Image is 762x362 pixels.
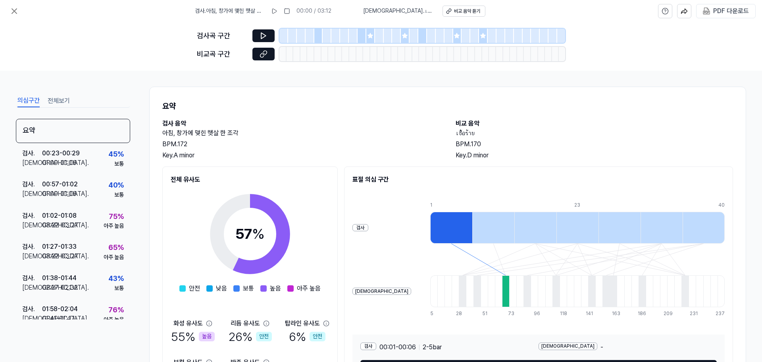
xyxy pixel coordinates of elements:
[586,310,593,317] div: 141
[42,149,80,158] div: 00:23 - 00:29
[664,310,671,317] div: 209
[231,319,260,328] div: 리듬 유사도
[22,221,42,230] div: [DEMOGRAPHIC_DATA] .
[612,310,619,317] div: 163
[430,202,472,209] div: 1
[718,202,725,209] div: 40
[296,7,331,15] div: 00:00 / 03:12
[297,284,321,293] span: 아주 높음
[171,328,215,345] div: 55 %
[662,7,669,15] svg: help
[42,180,78,189] div: 00:57 - 01:02
[42,158,77,168] div: 01:00 - 01:06
[252,225,265,242] span: %
[197,30,248,42] div: 검사곡 구간
[456,139,733,149] div: BPM. 170
[352,224,368,232] div: 검사
[162,128,440,138] h2: 아침, 창가에 맺힌 햇살 한 조각
[22,189,42,199] div: [DEMOGRAPHIC_DATA] .
[454,8,480,15] div: 비교 음악 듣기
[310,332,325,341] div: 안전
[189,284,200,293] span: 안전
[681,8,688,15] img: share
[42,221,78,230] div: 03:22 - 03:27
[162,100,733,112] h1: 요약
[539,343,597,350] div: [DEMOGRAPHIC_DATA]
[104,254,124,261] div: 아주 높음
[108,149,124,160] div: 45 %
[195,7,265,15] span: 검사 . 아침, 창가에 맺힌 햇살 한 조각
[114,191,124,199] div: 보통
[42,273,77,283] div: 01:38 - 01:44
[430,310,437,317] div: 5
[360,343,376,350] div: 검사
[173,319,203,328] div: 화성 유사도
[197,48,248,60] div: 비교곡 구간
[22,180,42,189] div: 검사 .
[22,304,42,314] div: 검사 .
[22,314,42,323] div: [DEMOGRAPHIC_DATA] .
[171,175,329,184] h2: 전체 유사도
[456,310,463,317] div: 28
[574,202,616,209] div: 23
[456,119,733,128] h2: 비교 음악
[16,119,130,143] div: 요약
[270,284,281,293] span: 높음
[658,4,672,18] button: help
[108,180,124,191] div: 40 %
[379,343,416,352] span: 00:01 - 00:06
[199,332,215,341] div: 높음
[235,223,265,245] div: 57
[534,310,541,317] div: 96
[363,7,433,15] span: [DEMOGRAPHIC_DATA] . เชื้อร้าย
[701,4,750,18] button: PDF 다운로드
[443,6,485,17] button: 비교 음악 듣기
[108,273,124,285] div: 43 %
[216,284,227,293] span: 낮음
[42,189,77,199] div: 01:00 - 01:06
[22,252,42,261] div: [DEMOGRAPHIC_DATA] .
[243,284,254,293] span: 보통
[17,95,40,107] button: 의심구간
[456,151,733,160] div: Key. D minor
[42,252,78,261] div: 03:22 - 03:27
[104,316,124,324] div: 아주 높음
[713,6,749,16] div: PDF 다운로드
[42,242,77,252] div: 01:27 - 01:33
[690,310,697,317] div: 231
[42,304,78,314] div: 01:58 - 02:04
[22,211,42,221] div: 검사 .
[22,283,42,292] div: [DEMOGRAPHIC_DATA] .
[508,310,515,317] div: 73
[716,310,725,317] div: 237
[22,273,42,283] div: 검사 .
[22,242,42,252] div: 검사 .
[42,314,75,323] div: 01:41 - 01:47
[22,158,42,168] div: [DEMOGRAPHIC_DATA] .
[352,288,411,295] div: [DEMOGRAPHIC_DATA]
[104,222,124,230] div: 아주 높음
[560,310,567,317] div: 118
[539,343,717,352] div: -
[42,283,78,292] div: 02:27 - 02:32
[48,95,70,107] button: 전체보기
[108,304,124,316] div: 76 %
[703,8,710,15] img: PDF Download
[108,242,124,254] div: 65 %
[109,211,124,223] div: 75 %
[229,328,272,345] div: 26 %
[256,332,272,341] div: 안전
[114,160,124,168] div: 보통
[352,175,725,184] h2: 표절 의심 구간
[289,328,325,345] div: 6 %
[114,285,124,292] div: 보통
[42,211,77,221] div: 01:02 - 01:08
[456,128,733,138] h2: เชื้อร้าย
[423,343,442,352] span: 2 - 5 bar
[638,310,645,317] div: 186
[162,151,440,160] div: Key. A minor
[162,139,440,149] div: BPM. 172
[482,310,489,317] div: 51
[22,149,42,158] div: 검사 .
